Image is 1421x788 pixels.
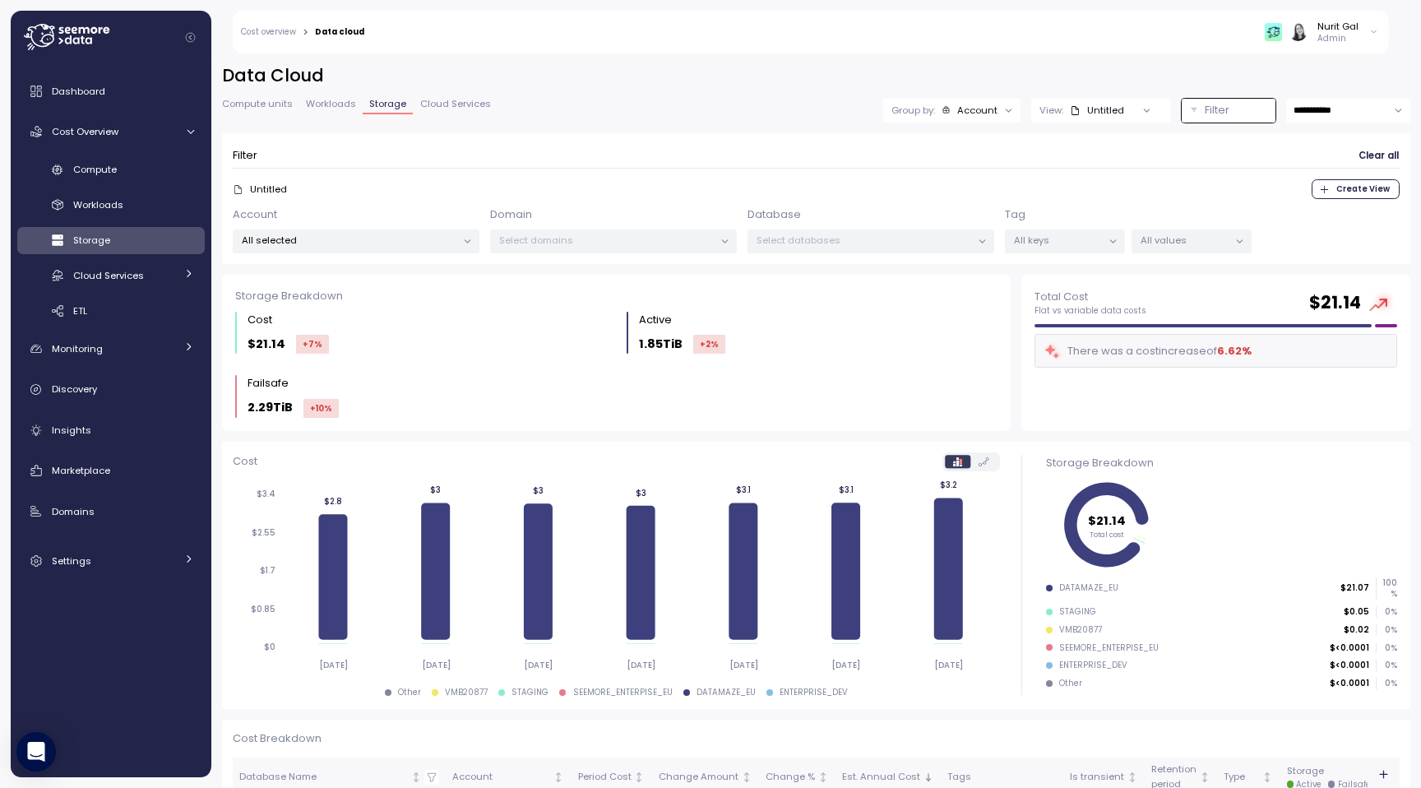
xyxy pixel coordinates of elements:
[1377,624,1396,636] p: 0 %
[248,312,272,328] div: Cost
[842,770,920,785] div: Est. Annual Cost
[324,496,342,507] tspan: $2.8
[524,660,553,670] tspan: [DATE]
[1312,179,1400,199] button: Create View
[52,554,91,568] span: Settings
[923,772,934,783] div: Sorted descending
[73,304,87,318] span: ETL
[1005,206,1025,223] p: Tag
[180,31,201,44] button: Collapse navigation
[260,565,275,576] tspan: $1.7
[73,269,144,282] span: Cloud Services
[511,687,548,698] div: STAGING
[1059,678,1082,689] div: Other
[940,480,957,490] tspan: $3.2
[1317,20,1359,33] div: Nurit Gal
[252,527,275,538] tspan: $2.55
[957,104,997,117] div: Account
[315,28,364,36] div: Data cloud
[1046,455,1397,471] div: Storage Breakdown
[1035,289,1146,305] p: Total Cost
[235,288,997,304] div: Storage Breakdown
[445,687,488,698] div: VMB20877
[16,732,56,772] div: Open Intercom Messenger
[1340,582,1369,594] p: $21.07
[52,342,103,355] span: Monitoring
[233,147,257,164] p: Filter
[741,772,752,783] div: Not sorted
[452,770,550,785] div: Account
[430,484,441,495] tspan: $3
[838,484,853,495] tspan: $3.1
[52,125,118,138] span: Cost Overview
[369,100,406,109] span: Storage
[1261,772,1273,783] div: Not sorted
[1317,33,1359,44] p: Admin
[248,398,293,417] p: 2.29TiB
[306,100,356,109] span: Workloads
[17,115,205,148] a: Cost Overview
[1199,772,1210,783] div: Not sorted
[1088,512,1126,528] tspan: $21.14
[17,414,205,447] a: Insights
[633,772,645,783] div: Not sorted
[1344,624,1369,636] p: $0.02
[947,770,1057,785] div: Tags
[17,495,205,528] a: Domains
[303,27,308,38] div: >
[1336,180,1390,198] span: Create View
[748,206,801,223] p: Database
[1205,102,1229,118] p: Filter
[1127,772,1138,783] div: Not sorted
[233,730,1400,747] p: Cost Breakdown
[533,485,544,496] tspan: $3
[248,375,289,392] div: Failsafe
[627,660,655,670] tspan: [DATE]
[1330,642,1369,654] p: $<0.0001
[52,85,105,98] span: Dashboard
[697,687,756,698] div: DATAMAZE_EU
[1059,660,1127,671] div: ENTERPRISE_DEV
[729,660,757,670] tspan: [DATE]
[303,399,339,418] div: +10 %
[17,373,205,406] a: Discovery
[52,505,95,518] span: Domains
[1090,530,1124,540] tspan: Total cost
[52,382,97,396] span: Discovery
[1344,606,1369,618] p: $0.05
[1289,23,1307,40] img: ACg8ocIVugc3DtI--ID6pffOeA5XcvoqExjdOmyrlhjOptQpqjom7zQ=s96-c
[250,183,287,196] p: Untitled
[319,660,348,670] tspan: [DATE]
[578,770,632,785] div: Period Cost
[17,332,205,365] a: Monitoring
[659,770,738,785] div: Change Amount
[233,206,277,223] p: Account
[693,335,725,354] div: +2 %
[817,772,829,783] div: Not sorted
[17,262,205,289] a: Cloud Services
[1377,577,1396,600] p: 100 %
[257,489,275,499] tspan: $3.4
[573,687,673,698] div: SEEMORE_ENTERPISE_EU
[17,454,205,487] a: Marketplace
[1014,234,1102,247] p: All keys
[1039,104,1063,117] p: View:
[1070,104,1124,117] div: Untitled
[248,335,285,354] p: $21.14
[398,687,421,698] div: Other
[1182,99,1275,123] button: Filter
[52,464,110,477] span: Marketplace
[766,770,815,785] div: Change %
[1044,341,1252,360] div: There was a cost increase of
[1224,770,1259,785] div: Type
[1377,660,1396,671] p: 0 %
[736,484,751,495] tspan: $3.1
[17,156,205,183] a: Compute
[410,772,422,783] div: Not sorted
[1330,660,1369,671] p: $<0.0001
[73,198,123,211] span: Workloads
[639,335,683,354] p: 1.85TiB
[1358,144,1400,168] button: Clear all
[553,772,564,783] div: Not sorted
